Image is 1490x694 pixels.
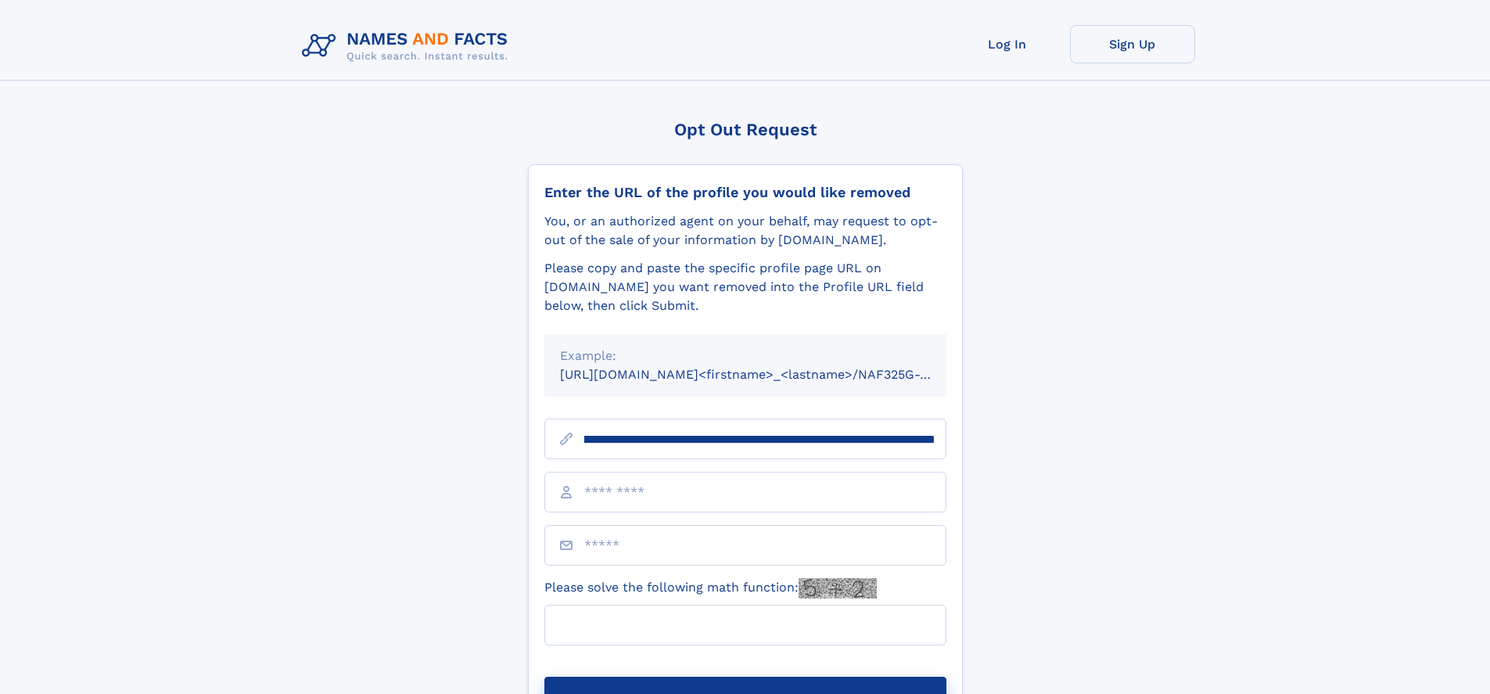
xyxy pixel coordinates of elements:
[945,25,1070,63] a: Log In
[544,212,946,250] div: You, or an authorized agent on your behalf, may request to opt-out of the sale of your informatio...
[528,120,963,139] div: Opt Out Request
[560,367,976,382] small: [URL][DOMAIN_NAME]<firstname>_<lastname>/NAF325G-xxxxxxxx
[544,184,946,201] div: Enter the URL of the profile you would like removed
[296,25,521,67] img: Logo Names and Facts
[1070,25,1195,63] a: Sign Up
[544,578,877,599] label: Please solve the following math function:
[560,347,931,365] div: Example:
[544,259,946,315] div: Please copy and paste the specific profile page URL on [DOMAIN_NAME] you want removed into the Pr...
